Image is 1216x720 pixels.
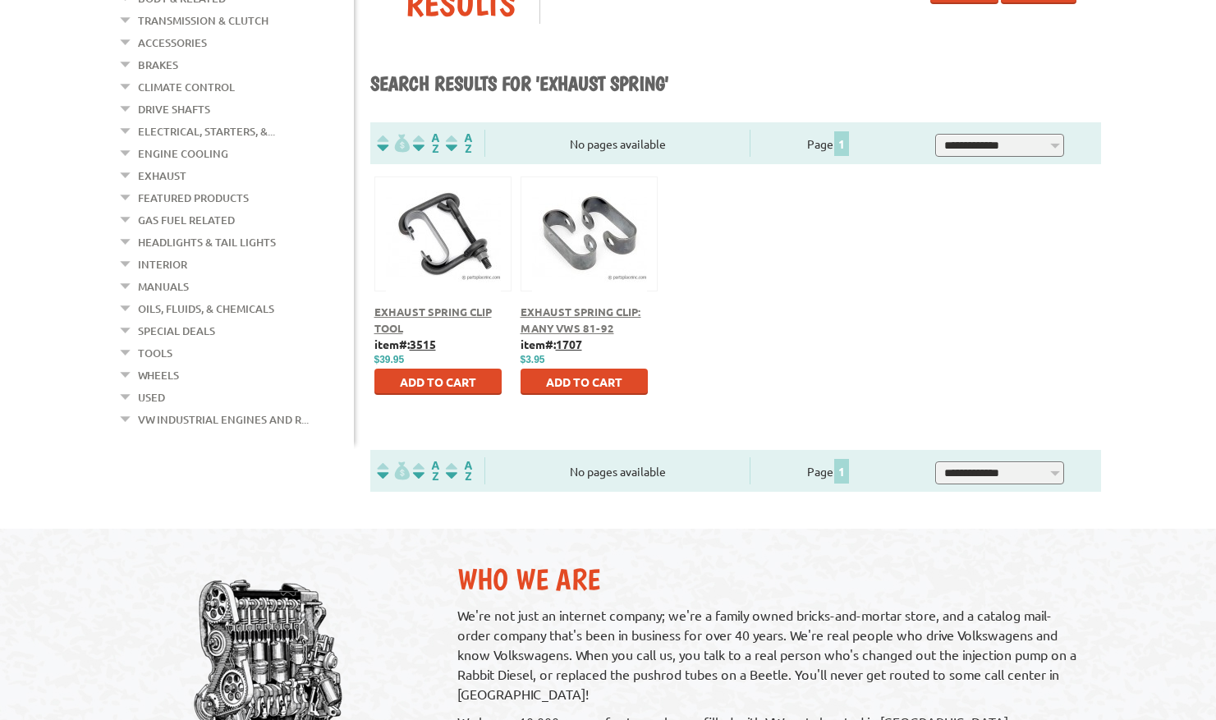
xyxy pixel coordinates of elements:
u: 1707 [556,337,582,351]
span: 1 [834,459,849,484]
img: Sort by Headline [410,134,443,153]
div: No pages available [485,135,750,153]
b: item#: [374,337,436,351]
img: filterpricelow.svg [377,134,410,153]
div: Page [750,457,906,484]
a: Transmission & Clutch [138,10,268,31]
span: $39.95 [374,354,405,365]
p: We're not just an internet company; we're a family owned bricks-and-mortar store, and a catalog m... [457,605,1084,704]
a: Drive Shafts [138,99,210,120]
img: filterpricelow.svg [377,461,410,480]
span: Add to Cart [546,374,622,389]
a: Climate Control [138,76,235,98]
a: VW Industrial Engines and R... [138,409,309,430]
a: Exhaust Spring Clip: Many VWs 81-92 [521,305,641,335]
a: Engine Cooling [138,143,228,164]
span: $3.95 [521,354,545,365]
a: Manuals [138,276,189,297]
a: Used [138,387,165,408]
a: Oils, Fluids, & Chemicals [138,298,274,319]
div: Page [750,130,906,157]
a: Brakes [138,54,178,76]
button: Add to Cart [374,369,502,395]
a: Exhaust Spring Clip Tool [374,305,492,335]
a: Wheels [138,365,179,386]
a: Interior [138,254,187,275]
a: Featured Products [138,187,249,209]
h1: Search results for 'exhaust spring' [370,71,1101,98]
button: Add to Cart [521,369,648,395]
a: Exhaust [138,165,186,186]
a: Special Deals [138,320,215,342]
h2: Who We Are [457,562,1084,597]
div: No pages available [485,463,750,480]
b: item#: [521,337,582,351]
span: 1 [834,131,849,156]
span: Add to Cart [400,374,476,389]
a: Headlights & Tail Lights [138,232,276,253]
img: Sort by Sales Rank [443,461,475,480]
u: 3515 [410,337,436,351]
img: Sort by Sales Rank [443,134,475,153]
img: Sort by Headline [410,461,443,480]
a: Tools [138,342,172,364]
a: Electrical, Starters, &... [138,121,275,142]
a: Gas Fuel Related [138,209,235,231]
a: Accessories [138,32,207,53]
